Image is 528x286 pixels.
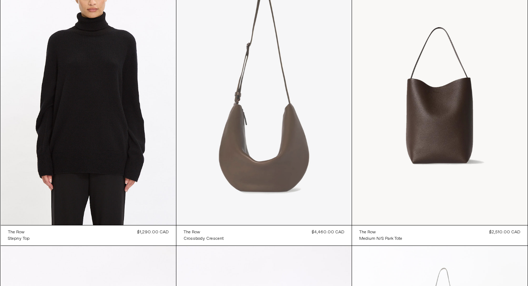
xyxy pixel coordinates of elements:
div: The Row [8,229,24,235]
div: $2,510.00 CAD [489,229,520,235]
a: Stepny Top [8,235,29,242]
div: $1,290.00 CAD [137,229,169,235]
a: Medium N/S Park Tote [359,235,402,242]
div: $4,460.00 CAD [312,229,344,235]
a: The Row [359,229,402,235]
a: The Row [184,229,224,235]
a: Crossbody Crescent [184,235,224,242]
a: The Row [8,229,29,235]
div: The Row [359,229,376,235]
div: The Row [184,229,200,235]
